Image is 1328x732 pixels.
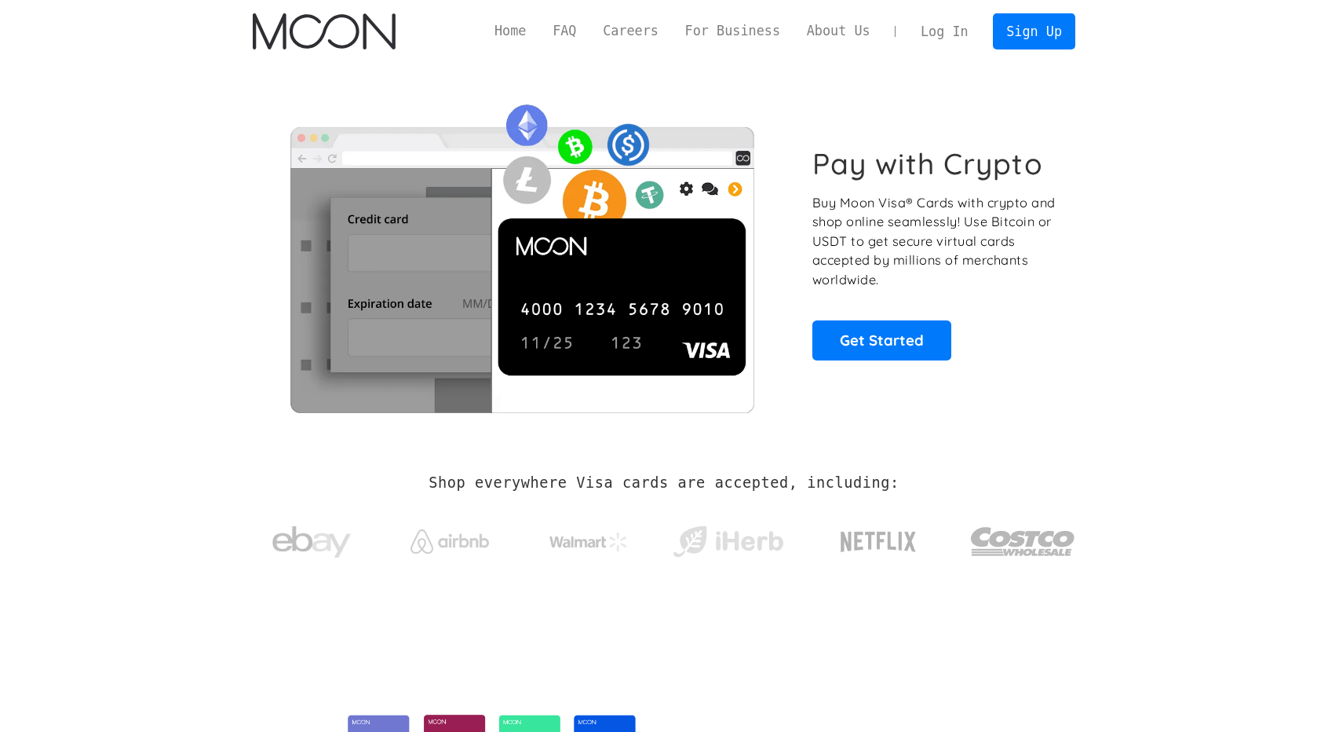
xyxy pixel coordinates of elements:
[481,21,539,41] a: Home
[429,474,899,492] h2: Shop everywhere Visa cards are accepted, including:
[253,93,790,412] img: Moon Cards let you spend your crypto anywhere Visa is accepted.
[589,21,671,41] a: Careers
[253,13,395,49] img: Moon Logo
[808,507,949,569] a: Netflix
[993,13,1074,49] a: Sign Up
[549,533,628,551] img: Walmart
[539,21,589,41] a: FAQ
[907,14,981,49] a: Log In
[253,502,370,575] a: ebay
[812,320,951,360] a: Get Started
[794,21,884,41] a: About Us
[272,518,351,567] img: ebay
[392,514,509,562] a: Airbnb
[812,146,1043,181] h1: Pay with Crypto
[970,496,1075,579] a: Costco
[970,512,1075,571] img: Costco
[839,522,918,562] img: Netflix
[531,517,648,559] a: Walmart
[410,529,489,554] img: Airbnb
[669,506,786,570] a: iHerb
[669,522,786,562] img: iHerb
[812,193,1058,290] p: Buy Moon Visa® Cards with crypto and shop online seamlessly! Use Bitcoin or USDT to get secure vi...
[253,13,395,49] a: home
[672,21,794,41] a: For Business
